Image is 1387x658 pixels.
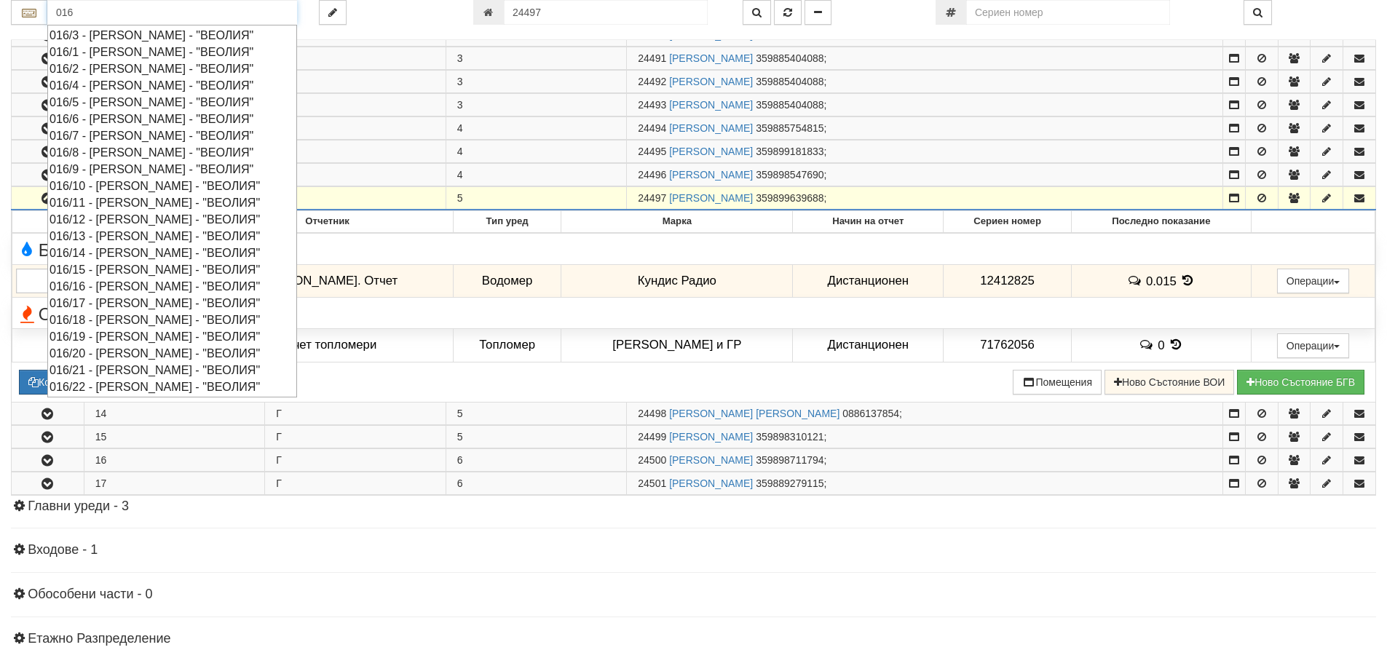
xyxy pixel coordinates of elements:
span: 3 [457,52,463,64]
span: 359885404088 [756,99,823,111]
button: Операции [1277,269,1350,293]
span: Партида № [638,52,666,64]
span: История на показанията [1168,338,1184,352]
td: Водомер [453,264,561,298]
a: [PERSON_NAME] [669,122,753,134]
div: 016/5 - [PERSON_NAME] - "ВЕОЛИЯ" [50,94,295,111]
span: 359889279115 [756,477,823,489]
th: Помещение [12,211,202,233]
td: Г [265,187,446,210]
span: Отчет топломери [278,338,376,352]
span: 0 [1158,338,1164,352]
span: 359898711794 [756,454,823,466]
td: Г [265,47,446,70]
div: 016/10 - [PERSON_NAME] - "ВЕОЛИЯ" [50,178,295,194]
td: ; [627,71,1223,93]
span: Партида № [638,477,666,489]
td: ; [627,94,1223,116]
span: 5 [457,431,463,443]
span: История на забележките [1127,274,1146,288]
div: 016/13 - [PERSON_NAME] - "ВЕОЛИЯ" [50,228,295,245]
span: 0886137854 [842,408,899,419]
div: 016/7 - [PERSON_NAME] - "ВЕОЛИЯ" [50,127,295,144]
th: Марка [561,211,793,233]
span: Партида № [638,454,666,466]
span: 0.015 [1146,274,1177,288]
td: Г [265,425,446,448]
div: 016/12 - [PERSON_NAME] - "ВЕОЛИЯ" [50,211,295,228]
td: Г [265,164,446,186]
div: 016/20 - [PERSON_NAME] - "ВЕОЛИЯ" [50,345,295,362]
h4: Главни уреди - 3 [11,499,1376,514]
span: 5 [457,192,463,204]
a: [PERSON_NAME] [PERSON_NAME] [669,408,839,419]
td: ; [627,187,1223,210]
td: ; [627,117,1223,140]
span: История на забележките [1139,338,1158,352]
td: [PERSON_NAME] и ГР [561,328,793,362]
div: 016/8 - [PERSON_NAME] - "ВЕОЛИЯ" [50,144,295,161]
a: [PERSON_NAME] [669,431,753,443]
span: [PERSON_NAME]. Отчет [257,274,398,288]
span: 359899639688 [756,192,823,204]
div: 016/17 - [PERSON_NAME] - "ВЕОЛИЯ" [50,295,295,312]
button: Операции [1277,333,1350,358]
td: Г [265,94,446,116]
span: 359885404088 [756,52,823,64]
td: 0.Извън. Ап. [12,328,202,362]
span: 359899181833 [756,146,823,157]
span: 359885754815 [756,122,823,134]
div: 016/22 - [PERSON_NAME] - "ВЕОЛИЯ" [50,378,295,395]
div: 016/6 - [PERSON_NAME] - "ВЕОЛИЯ" [50,111,295,127]
td: 17 [84,472,265,494]
td: ; [627,425,1223,448]
th: Начин на отчет [793,211,944,233]
td: Г [265,472,446,494]
div: 016/1 - [PERSON_NAME] - "ВЕОЛИЯ" [50,44,295,60]
span: 359898310121 [756,431,823,443]
span: 5 [457,408,463,419]
th: Сериен номер [944,211,1071,233]
th: Последно показание [1071,211,1251,233]
td: 16 [84,448,265,471]
span: 3 [457,76,463,87]
span: 71762056 [980,338,1035,352]
button: Помещения [1013,370,1102,395]
span: Партида № [638,76,666,87]
th: Тип уред [453,211,561,233]
td: ; [627,140,1223,163]
h4: Етажно Разпределение [11,632,1376,646]
span: 4 [457,146,463,157]
td: 15 [84,425,265,448]
span: История на показанията [1180,274,1196,288]
div: 016/11 - [PERSON_NAME] - "ВЕОЛИЯ" [50,194,295,211]
span: 4 [457,122,463,134]
a: [PERSON_NAME] [669,146,753,157]
span: Отопление [16,305,128,324]
a: [PERSON_NAME] [669,52,753,64]
th: Отчетник [202,211,453,233]
td: Г [265,402,446,424]
td: ; [627,47,1223,70]
span: Партида № [638,122,666,134]
span: 359898547690 [756,169,823,181]
a: [PERSON_NAME] [669,192,753,204]
button: Констативни протоколи (2) [19,370,174,395]
a: [PERSON_NAME] [669,477,753,489]
div: 016/14 - [PERSON_NAME] - "ВЕОЛИЯ" [50,245,295,261]
span: 6 [457,477,463,489]
td: Г [265,140,446,163]
td: Г [265,448,446,471]
td: Кундис Радио [561,264,793,298]
h4: Входове - 1 [11,543,1376,558]
div: 016/4 - [PERSON_NAME] - "ВЕОЛИЯ" [50,77,295,94]
div: 016/3 - [PERSON_NAME] - "ВЕОЛИЯ" [50,27,295,44]
span: Битово гореща вода [16,241,203,260]
span: Партида № [638,146,666,157]
div: 016/16 - [PERSON_NAME] - "ВЕОЛИЯ" [50,278,295,295]
span: 6 [457,454,463,466]
td: Дистанционен [793,264,944,298]
span: Партида № [638,169,666,181]
div: 016/19 - [PERSON_NAME] - "ВЕОЛИЯ" [50,328,295,345]
h4: Обособени части - 0 [11,587,1376,602]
